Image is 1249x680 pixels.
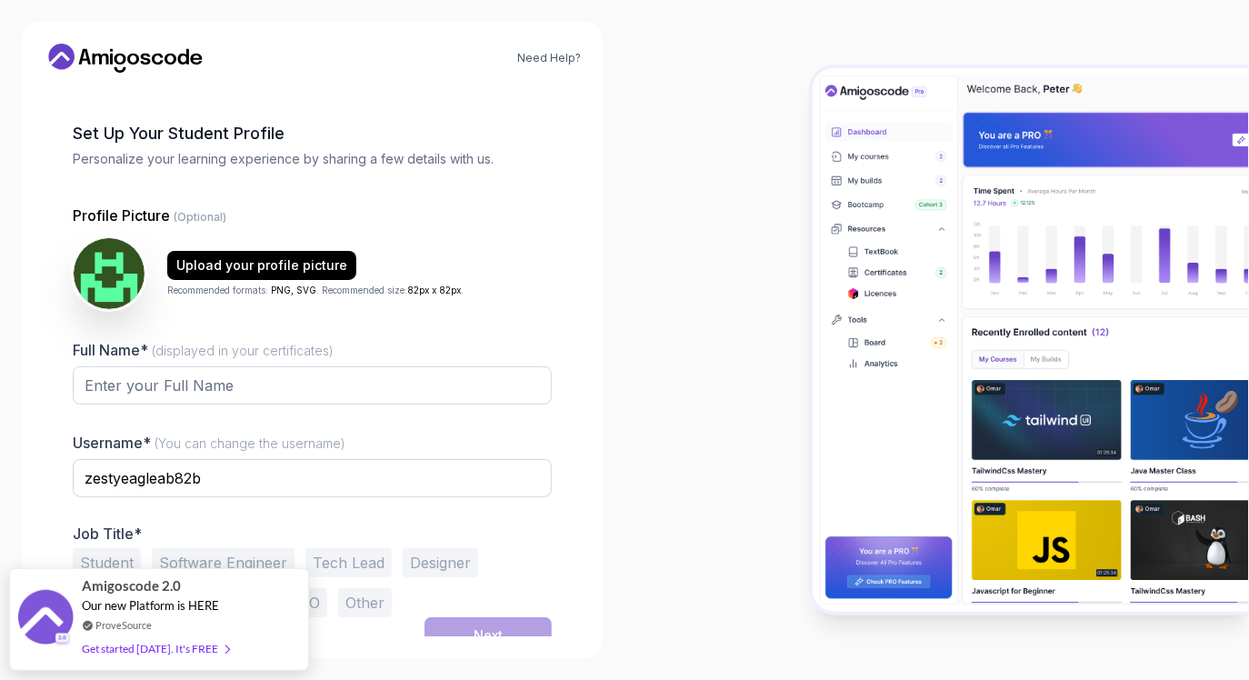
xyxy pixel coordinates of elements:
[73,121,552,146] h2: Set Up Your Student Profile
[73,366,552,405] input: Enter your Full Name
[73,434,345,452] label: Username*
[813,68,1249,612] img: Amigoscode Dashboard
[44,44,207,73] a: Home link
[152,343,334,358] span: (displayed in your certificates)
[18,590,73,649] img: provesource social proof notification image
[73,548,141,577] button: Student
[95,617,152,633] a: ProveSource
[155,435,345,451] span: (You can change the username)
[517,51,581,65] a: Need Help?
[474,626,503,645] div: Next
[167,251,356,280] button: Upload your profile picture
[73,459,552,497] input: Enter your Username
[73,205,552,226] p: Profile Picture
[74,238,145,309] img: user profile image
[82,575,181,596] span: Amigoscode 2.0
[73,525,552,543] p: Job Title*
[403,548,478,577] button: Designer
[174,210,226,224] span: (Optional)
[82,638,229,659] div: Get started [DATE]. It's FREE
[271,285,316,295] span: PNG, SVG
[338,588,392,617] button: Other
[305,548,392,577] button: Tech Lead
[407,285,461,295] span: 82px x 82px
[176,256,347,275] div: Upload your profile picture
[425,617,552,654] button: Next
[82,598,219,613] span: Our new Platform is HERE
[73,150,552,168] p: Personalize your learning experience by sharing a few details with us.
[167,284,464,297] p: Recommended formats: . Recommended size: .
[73,341,334,359] label: Full Name*
[152,548,295,577] button: Software Engineer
